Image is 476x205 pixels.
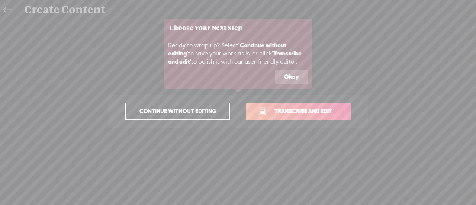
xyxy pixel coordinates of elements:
span: Continue without editing [132,106,224,116]
button: Okay [275,70,308,84]
b: 'Continue without editing' [168,42,286,57]
div: Ready to wrap up? Select to save your work as is, or click to polish it with our user-friendly ed... [164,37,312,70]
h3: Choose Your Next Step [169,24,307,31]
b: 'Transcribe and edit' [168,50,302,65]
span: Transcribe and edit [267,107,340,115]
